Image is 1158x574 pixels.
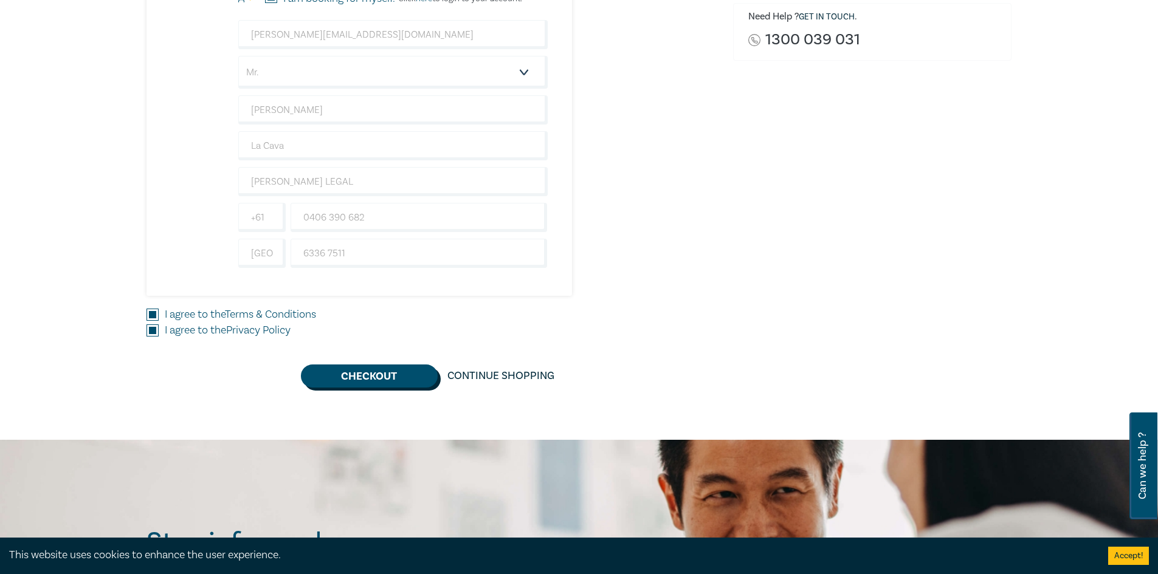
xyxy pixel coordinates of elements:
span: Can we help ? [1137,420,1148,512]
label: I agree to the [165,307,316,323]
input: Mobile* [291,203,548,232]
h6: Need Help ? . [748,11,1002,23]
h2: Stay informed. [146,527,433,558]
a: 1300 039 031 [765,32,860,48]
a: Privacy Policy [226,323,291,337]
input: +61 [238,203,286,232]
input: Attendee Email* [238,20,548,49]
label: I agree to the [165,323,291,338]
a: Terms & Conditions [225,307,316,321]
input: +61 [238,239,286,268]
input: Company [238,167,548,196]
input: First Name* [238,95,548,125]
button: Checkout [301,364,438,388]
a: Get in touch [799,12,855,22]
input: Phone [291,239,548,268]
a: Continue Shopping [438,364,564,388]
div: This website uses cookies to enhance the user experience. [9,547,1090,563]
input: Last Name* [238,131,548,160]
button: Accept cookies [1108,547,1149,565]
